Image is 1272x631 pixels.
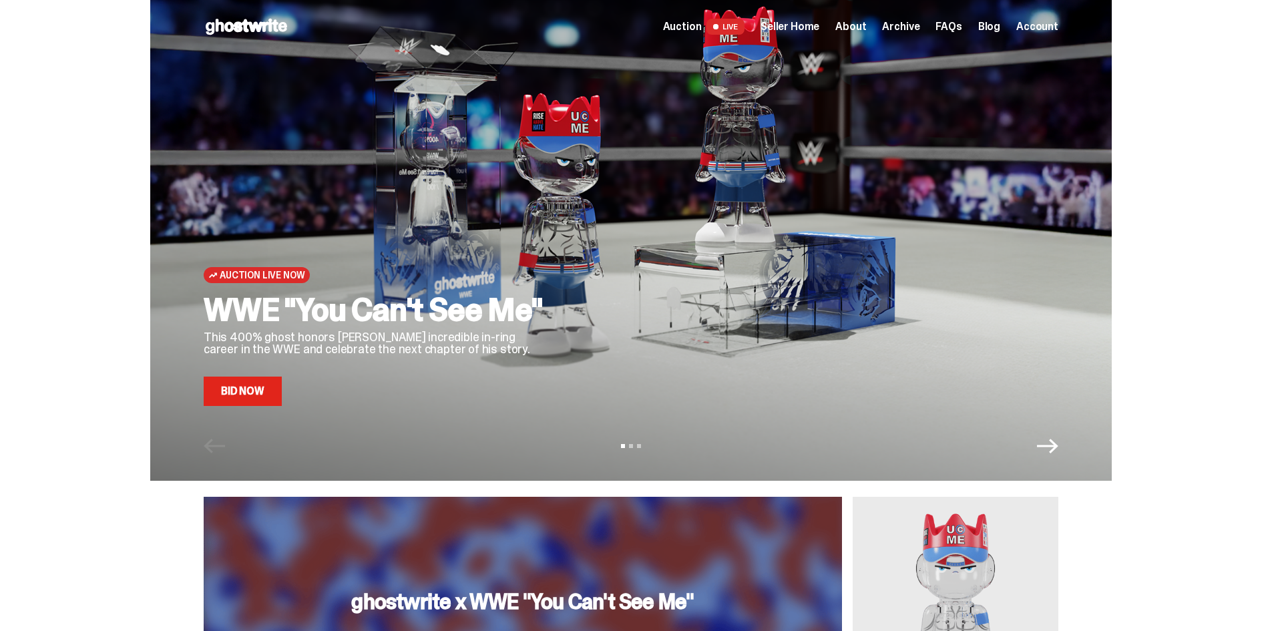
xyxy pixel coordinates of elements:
a: Blog [978,21,1000,32]
span: Auction [663,21,702,32]
a: Archive [882,21,919,32]
span: LIVE [706,19,745,35]
button: View slide 1 [621,444,625,448]
h3: ghostwrite x WWE "You Can't See Me" [351,591,694,612]
button: View slide 3 [637,444,641,448]
button: Next [1037,435,1058,457]
h2: WWE "You Can't See Me" [204,294,551,326]
a: Bid Now [204,377,282,406]
a: Seller Home [761,21,819,32]
a: FAQs [935,21,962,32]
a: Auction LIVE [663,19,745,35]
a: About [835,21,866,32]
span: Auction Live Now [220,270,304,280]
button: View slide 2 [629,444,633,448]
a: Account [1016,21,1058,32]
p: This 400% ghost honors [PERSON_NAME] incredible in-ring career in the WWE and celebrate the next ... [204,331,551,355]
